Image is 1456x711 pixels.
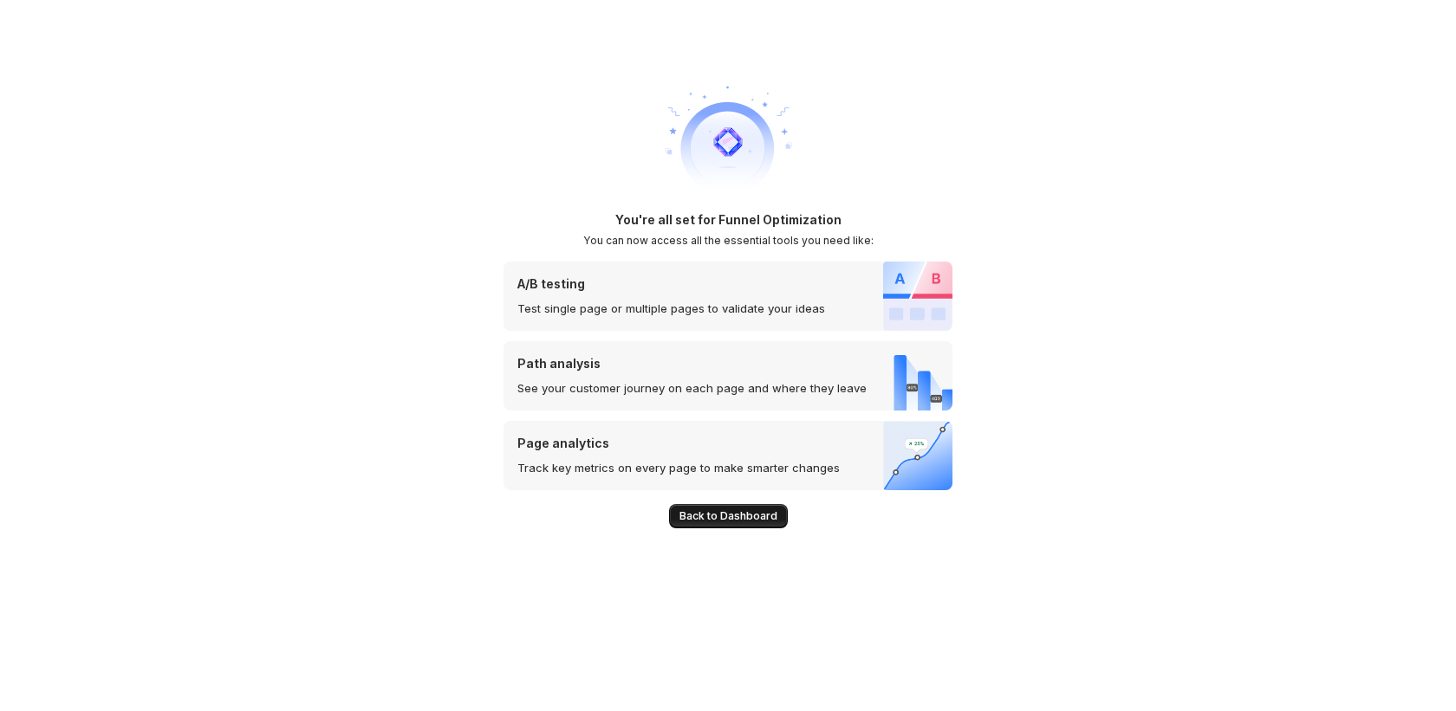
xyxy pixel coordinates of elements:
[517,355,867,372] p: Path analysis
[517,459,840,476] p: Track key metrics on every page to make smarter changes
[883,421,952,490] img: Page analytics
[659,73,797,211] img: welcome
[517,275,825,293] p: A/B testing
[679,509,777,523] span: Back to Dashboard
[615,211,842,229] h1: You're all set for Funnel Optimization
[876,341,952,410] img: Path analysis
[517,379,867,397] p: See your customer journey on each page and where they leave
[883,262,952,331] img: A/B testing
[669,504,788,528] button: Back to Dashboard
[517,435,840,452] p: Page analytics
[583,234,874,248] h2: You can now access all the essential tools you need like:
[517,300,825,317] p: Test single page or multiple pages to validate your ideas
